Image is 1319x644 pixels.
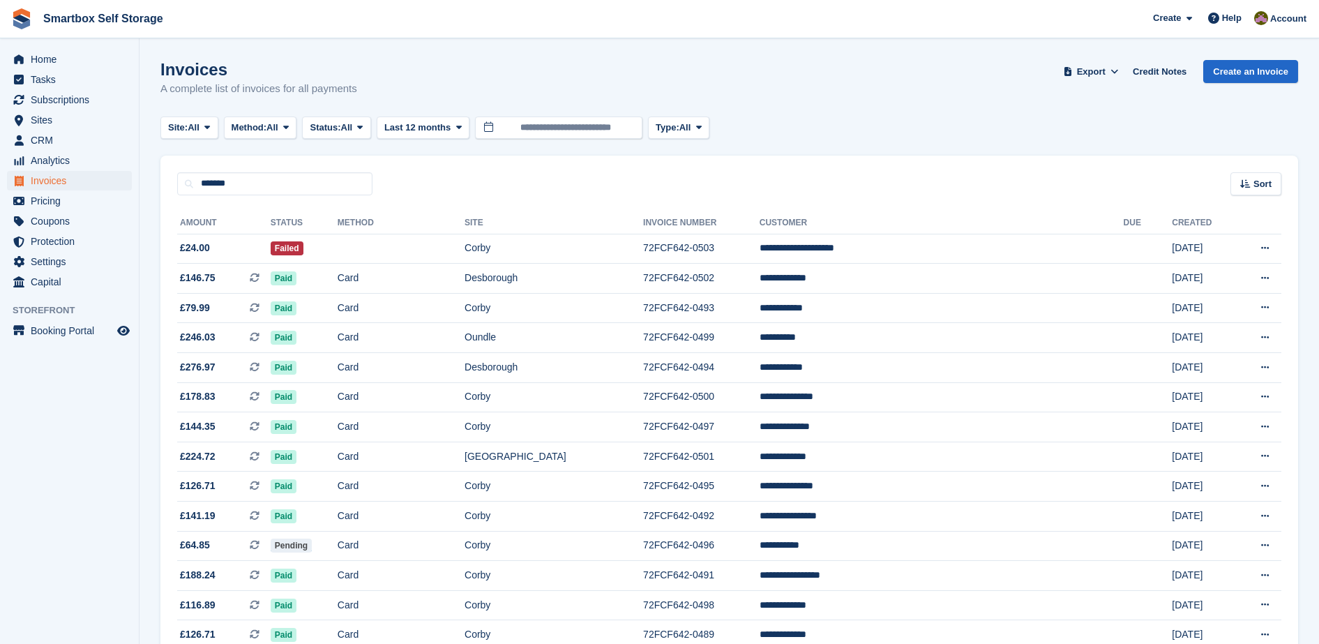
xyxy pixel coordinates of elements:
[266,121,278,135] span: All
[1127,60,1192,83] a: Credit Notes
[180,627,216,642] span: £126.71
[180,389,216,404] span: £178.83
[180,241,210,255] span: £24.00
[7,321,132,340] a: menu
[1172,234,1235,264] td: [DATE]
[177,212,271,234] th: Amount
[1253,177,1272,191] span: Sort
[7,90,132,110] a: menu
[465,382,643,412] td: Corby
[1060,60,1122,83] button: Export
[643,212,760,234] th: Invoice Number
[271,509,296,523] span: Paid
[31,90,114,110] span: Subscriptions
[643,382,760,412] td: 72FCF642-0500
[648,117,709,140] button: Type: All
[679,121,691,135] span: All
[271,212,338,234] th: Status
[643,590,760,620] td: 72FCF642-0498
[180,479,216,493] span: £126.71
[1124,212,1173,234] th: Due
[338,323,465,353] td: Card
[338,264,465,294] td: Card
[271,420,296,434] span: Paid
[271,539,312,553] span: Pending
[643,293,760,323] td: 72FCF642-0493
[643,353,760,383] td: 72FCF642-0494
[1172,323,1235,353] td: [DATE]
[1222,11,1242,25] span: Help
[338,561,465,591] td: Card
[271,599,296,613] span: Paid
[271,331,296,345] span: Paid
[338,502,465,532] td: Card
[180,271,216,285] span: £146.75
[180,509,216,523] span: £141.19
[338,212,465,234] th: Method
[1172,590,1235,620] td: [DATE]
[643,264,760,294] td: 72FCF642-0502
[1172,502,1235,532] td: [DATE]
[377,117,469,140] button: Last 12 months
[31,50,114,69] span: Home
[7,171,132,190] a: menu
[643,531,760,561] td: 72FCF642-0496
[180,419,216,434] span: £144.35
[643,412,760,442] td: 72FCF642-0497
[1172,353,1235,383] td: [DATE]
[180,360,216,375] span: £276.97
[1172,472,1235,502] td: [DATE]
[13,304,139,317] span: Storefront
[338,353,465,383] td: Card
[271,390,296,404] span: Paid
[180,568,216,583] span: £188.24
[656,121,679,135] span: Type:
[302,117,370,140] button: Status: All
[643,472,760,502] td: 72FCF642-0495
[465,212,643,234] th: Site
[271,361,296,375] span: Paid
[180,330,216,345] span: £246.03
[31,70,114,89] span: Tasks
[180,538,210,553] span: £64.85
[338,590,465,620] td: Card
[1172,212,1235,234] th: Created
[7,50,132,69] a: menu
[465,323,643,353] td: Oundle
[7,130,132,150] a: menu
[465,442,643,472] td: [GEOGRAPHIC_DATA]
[643,561,760,591] td: 72FCF642-0491
[338,531,465,561] td: Card
[465,590,643,620] td: Corby
[1172,382,1235,412] td: [DATE]
[11,8,32,29] img: stora-icon-8386f47178a22dfd0bd8f6a31ec36ba5ce8667c1dd55bd0f319d3a0aa187defe.svg
[7,70,132,89] a: menu
[7,252,132,271] a: menu
[271,301,296,315] span: Paid
[1203,60,1298,83] a: Create an Invoice
[180,598,216,613] span: £116.89
[38,7,169,30] a: Smartbox Self Storage
[1172,293,1235,323] td: [DATE]
[7,232,132,251] a: menu
[1172,531,1235,561] td: [DATE]
[31,321,114,340] span: Booking Portal
[115,322,132,339] a: Preview store
[384,121,451,135] span: Last 12 months
[31,151,114,170] span: Analytics
[7,151,132,170] a: menu
[224,117,297,140] button: Method: All
[160,117,218,140] button: Site: All
[643,323,760,353] td: 72FCF642-0499
[7,191,132,211] a: menu
[31,110,114,130] span: Sites
[31,171,114,190] span: Invoices
[338,382,465,412] td: Card
[465,293,643,323] td: Corby
[1172,412,1235,442] td: [DATE]
[465,502,643,532] td: Corby
[465,353,643,383] td: Desborough
[1172,264,1235,294] td: [DATE]
[271,479,296,493] span: Paid
[465,561,643,591] td: Corby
